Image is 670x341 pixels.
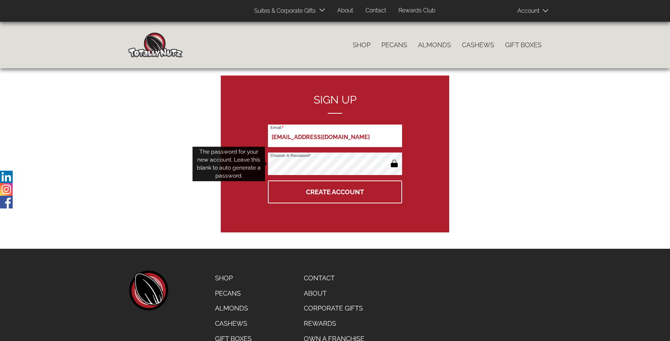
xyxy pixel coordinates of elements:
a: Shop [210,271,257,286]
a: Pecans [376,37,413,53]
h2: Sign up [268,94,402,114]
a: Rewards Club [393,4,441,18]
a: Suites & Corporate Gifts [249,4,318,18]
a: Corporate Gifts [298,301,370,316]
div: The password for your new account. Leave this blank to auto generate a password. [193,147,265,181]
a: Pecans [210,286,257,301]
a: Shop [347,37,376,53]
a: About [332,4,359,18]
a: Contact [298,271,370,286]
a: Almonds [413,37,456,53]
a: Rewards [298,316,370,331]
a: Cashews [456,37,500,53]
button: Create Account [268,180,402,203]
img: Home [128,33,183,57]
a: About [298,286,370,301]
a: home [128,271,168,310]
a: Cashews [210,316,257,331]
input: Email [268,125,402,147]
a: Almonds [210,301,257,316]
a: Contact [360,4,392,18]
a: Gift Boxes [500,37,547,53]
